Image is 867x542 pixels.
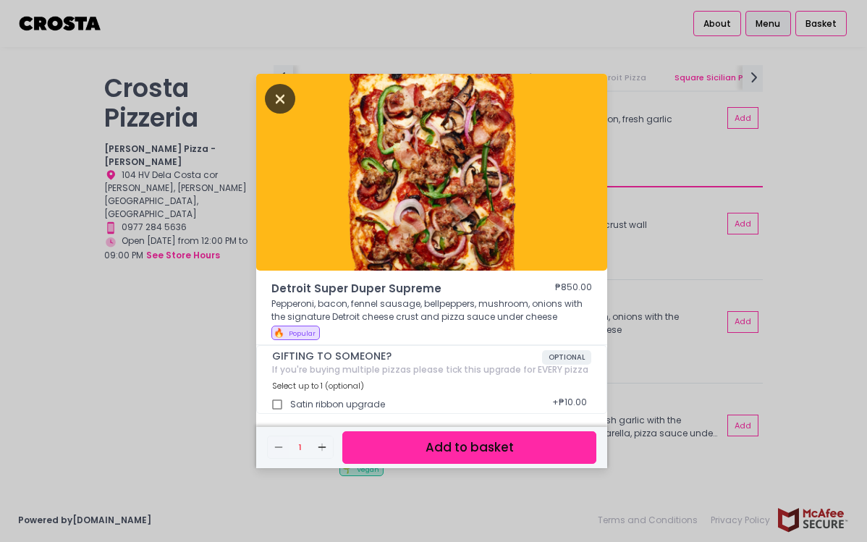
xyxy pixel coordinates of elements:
[272,365,591,375] div: If you're buying multiple pizzas please tick this upgrade for EVERY pizza
[555,281,592,297] div: ₱850.00
[256,74,607,271] img: Detroit Super Duper Supreme
[548,391,591,418] div: + ₱10.00
[271,281,512,297] span: Detroit Super Duper Supreme
[274,326,284,339] span: 🔥
[342,431,596,464] button: Add to basket
[289,329,316,338] span: Popular
[542,350,591,365] span: OPTIONAL
[272,380,364,391] span: Select up to 1 (optional)
[272,350,542,363] span: GIFTING TO SOMEONE?
[271,297,592,323] p: Pepperoni, bacon, fennel sausage, bellpeppers, mushroom, onions with the signature Detroit cheese...
[265,91,295,105] button: Close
